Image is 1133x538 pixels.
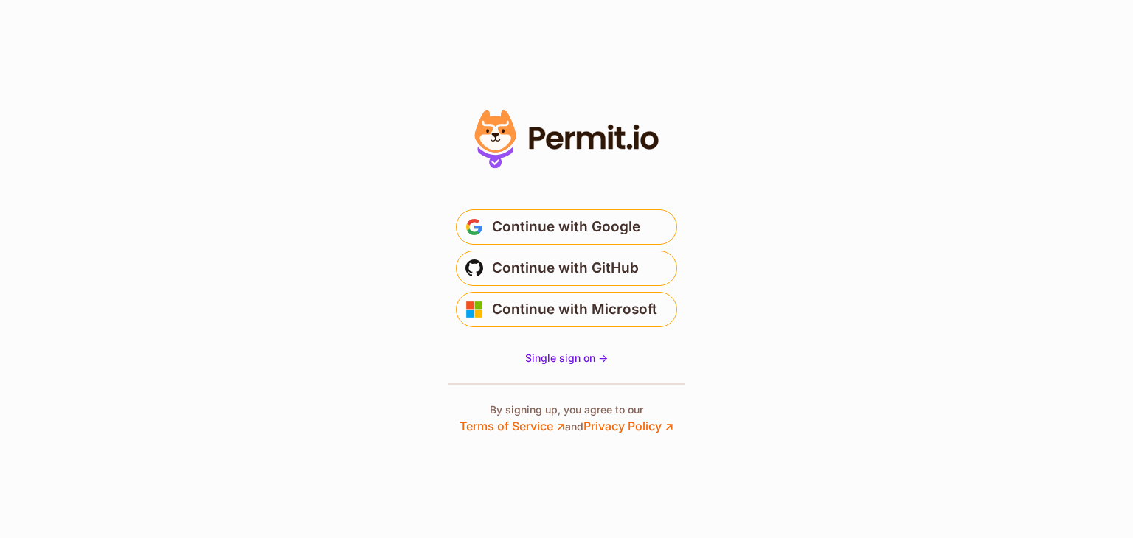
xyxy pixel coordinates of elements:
span: Single sign on -> [525,352,608,364]
button: Continue with GitHub [456,251,677,286]
button: Continue with Microsoft [456,292,677,327]
a: Single sign on -> [525,351,608,366]
span: Continue with Google [492,215,640,239]
span: Continue with Microsoft [492,298,657,321]
button: Continue with Google [456,209,677,245]
a: Terms of Service ↗ [460,419,565,433]
a: Privacy Policy ↗ [583,419,673,433]
span: Continue with GitHub [492,256,639,280]
p: By signing up, you agree to our and [460,402,673,435]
